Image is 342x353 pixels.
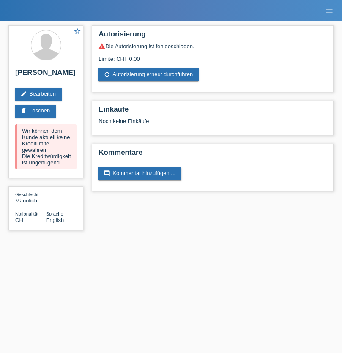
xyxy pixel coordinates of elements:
div: Noch keine Einkäufe [98,118,327,131]
a: refreshAutorisierung erneut durchführen [98,68,199,81]
div: Wir können dem Kunde aktuell keine Kreditlimite gewähren. Die Kreditwürdigkeit ist ungenügend. [15,124,77,169]
div: Männlich [15,191,46,204]
a: editBearbeiten [15,88,62,101]
span: Sprache [46,211,63,216]
span: Geschlecht [15,192,38,197]
span: Nationalität [15,211,38,216]
h2: [PERSON_NAME] [15,68,77,81]
i: warning [98,43,105,49]
span: English [46,217,64,223]
i: menu [325,7,334,15]
a: deleteLöschen [15,105,56,118]
div: Limite: CHF 0.00 [98,49,327,62]
i: comment [104,170,110,177]
div: Die Autorisierung ist fehlgeschlagen. [98,43,327,49]
i: delete [20,107,27,114]
i: edit [20,90,27,97]
i: star_border [74,27,81,35]
a: menu [321,8,338,13]
h2: Autorisierung [98,30,327,43]
span: Schweiz [15,217,23,223]
i: refresh [104,71,110,78]
h2: Einkäufe [98,105,327,118]
a: star_border [74,27,81,36]
a: commentKommentar hinzufügen ... [98,167,181,180]
h2: Kommentare [98,148,327,161]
